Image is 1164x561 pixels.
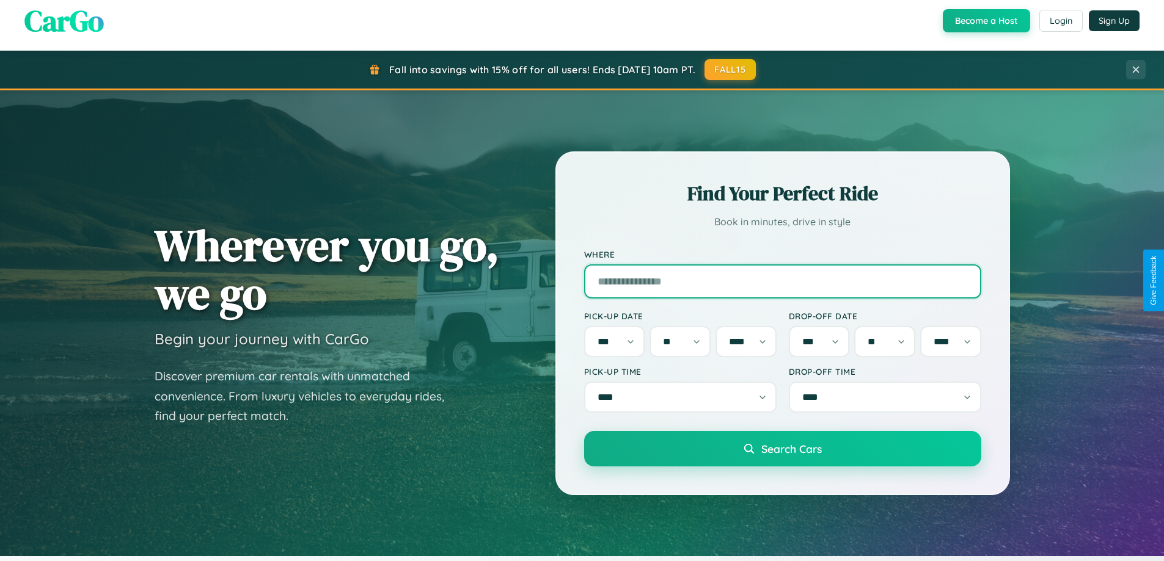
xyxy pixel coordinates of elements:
p: Discover premium car rentals with unmatched convenience. From luxury vehicles to everyday rides, ... [155,366,460,426]
h3: Begin your journey with CarGo [155,330,369,348]
label: Pick-up Date [584,311,777,321]
label: Pick-up Time [584,366,777,377]
span: Search Cars [761,442,822,455]
label: Drop-off Date [789,311,981,321]
span: CarGo [24,1,104,41]
span: Fall into savings with 15% off for all users! Ends [DATE] 10am PT. [389,63,695,76]
button: Become a Host [943,9,1030,32]
button: Search Cars [584,431,981,466]
div: Give Feedback [1149,256,1158,305]
h1: Wherever you go, we go [155,221,499,317]
button: Login [1039,10,1083,32]
button: Sign Up [1089,10,1140,31]
label: Where [584,249,981,259]
p: Book in minutes, drive in style [584,213,981,231]
button: FALL15 [705,59,756,80]
h2: Find Your Perfect Ride [584,180,981,207]
label: Drop-off Time [789,366,981,377]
